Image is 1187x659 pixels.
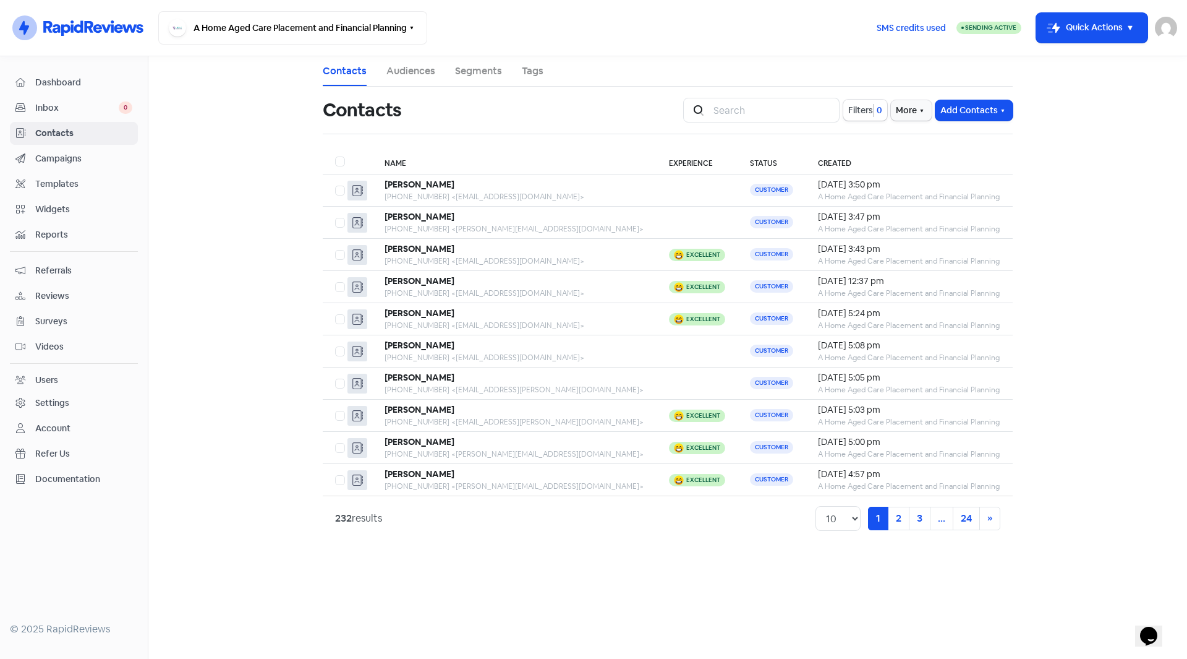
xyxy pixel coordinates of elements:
a: ... [930,507,953,530]
a: 1 [868,507,888,530]
div: A Home Aged Care Placement and Financial Planning [818,416,1000,428]
div: [DATE] 4:57 pm [818,468,1000,481]
span: Contacts [35,127,132,140]
th: Status [738,149,806,174]
span: Templates [35,178,132,191]
a: Settings [10,392,138,415]
span: Customer [750,216,793,228]
button: Quick Actions [1036,13,1147,43]
a: Reviews [10,285,138,308]
span: Customer [750,441,793,454]
a: SMS credits used [866,20,956,33]
button: A Home Aged Care Placement and Financial Planning [158,11,427,45]
span: Inbox [35,101,119,114]
div: [DATE] 3:47 pm [818,210,1000,223]
div: Excellent [686,445,720,451]
iframe: chat widget [1135,609,1175,647]
span: Reviews [35,290,132,303]
a: 24 [953,507,980,530]
div: Settings [35,397,69,410]
div: A Home Aged Care Placement and Financial Planning [818,384,1000,395]
div: [DATE] 5:05 pm [818,371,1000,384]
span: 0 [119,101,132,114]
span: Surveys [35,315,132,328]
div: A Home Aged Care Placement and Financial Planning [818,223,1000,235]
img: User [1155,17,1177,39]
div: [DATE] 3:50 pm [818,178,1000,191]
h1: Contacts [323,90,401,130]
b: [PERSON_NAME] [385,340,454,351]
span: » [987,512,992,525]
span: Customer [750,473,793,486]
a: Documentation [10,468,138,491]
a: Surveys [10,310,138,333]
a: Contacts [323,64,367,79]
div: A Home Aged Care Placement and Financial Planning [818,449,1000,460]
div: Account [35,422,70,435]
div: Excellent [686,252,720,258]
div: [PHONE_NUMBER] <[EMAIL_ADDRESS][DOMAIN_NAME]> [385,288,644,299]
div: A Home Aged Care Placement and Financial Planning [818,288,1000,299]
div: [DATE] 5:03 pm [818,403,1000,416]
div: A Home Aged Care Placement and Financial Planning [818,191,1000,202]
span: Campaigns [35,152,132,165]
span: Documentation [35,473,132,486]
a: Dashboard [10,71,138,94]
th: Created [806,149,1013,174]
span: Reports [35,228,132,241]
div: A Home Aged Care Placement and Financial Planning [818,256,1000,267]
button: More [891,100,932,121]
div: [PHONE_NUMBER] <[EMAIL_ADDRESS][DOMAIN_NAME]> [385,256,644,267]
div: A Home Aged Care Placement and Financial Planning [818,320,1000,331]
div: [DATE] 5:24 pm [818,307,1000,320]
a: Contacts [10,122,138,145]
span: Referrals [35,264,132,277]
div: [PHONE_NUMBER] <[PERSON_NAME][EMAIL_ADDRESS][DOMAIN_NAME]> [385,223,644,235]
span: 0 [874,104,882,117]
span: Videos [35,340,132,353]
div: results [335,511,382,526]
a: Templates [10,173,138,196]
div: [DATE] 12:37 pm [818,275,1000,288]
div: [DATE] 5:00 pm [818,436,1000,449]
a: Campaigns [10,147,138,170]
div: [PHONE_NUMBER] <[PERSON_NAME][EMAIL_ADDRESS][DOMAIN_NAME]> [385,449,644,460]
span: Customer [750,409,793,421]
div: Excellent [686,413,720,419]
a: Refer Us [10,442,138,465]
b: [PERSON_NAME] [385,275,454,286]
div: Excellent [686,477,720,483]
div: [PHONE_NUMBER] <[EMAIL_ADDRESS][DOMAIN_NAME]> [385,352,644,363]
div: © 2025 RapidReviews [10,622,138,637]
span: Customer [750,184,793,196]
b: [PERSON_NAME] [385,404,454,415]
div: [PHONE_NUMBER] <[EMAIL_ADDRESS][PERSON_NAME][DOMAIN_NAME]> [385,384,644,395]
a: Tags [522,64,543,79]
b: [PERSON_NAME] [385,468,454,480]
th: Experience [657,149,738,174]
span: SMS credits used [877,22,946,35]
b: [PERSON_NAME] [385,243,454,254]
th: Name [372,149,657,174]
span: Dashboard [35,76,132,89]
a: Sending Active [956,20,1021,35]
button: Filters0 [843,100,887,121]
span: Sending Active [965,24,1016,32]
div: [DATE] 5:08 pm [818,339,1000,352]
div: [PHONE_NUMBER] <[EMAIL_ADDRESS][DOMAIN_NAME]> [385,320,644,331]
b: [PERSON_NAME] [385,308,454,319]
a: Audiences [386,64,435,79]
button: Add Contacts [935,100,1013,121]
span: Customer [750,312,793,325]
span: Customer [750,248,793,261]
div: A Home Aged Care Placement and Financial Planning [818,481,1000,492]
div: Excellent [686,284,720,290]
div: [PHONE_NUMBER] <[PERSON_NAME][EMAIL_ADDRESS][DOMAIN_NAME]> [385,481,644,492]
b: [PERSON_NAME] [385,179,454,190]
div: Users [35,374,58,387]
b: [PERSON_NAME] [385,372,454,383]
a: 2 [888,507,909,530]
div: [DATE] 3:43 pm [818,243,1000,256]
a: Next [979,507,1000,530]
span: Refer Us [35,447,132,460]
